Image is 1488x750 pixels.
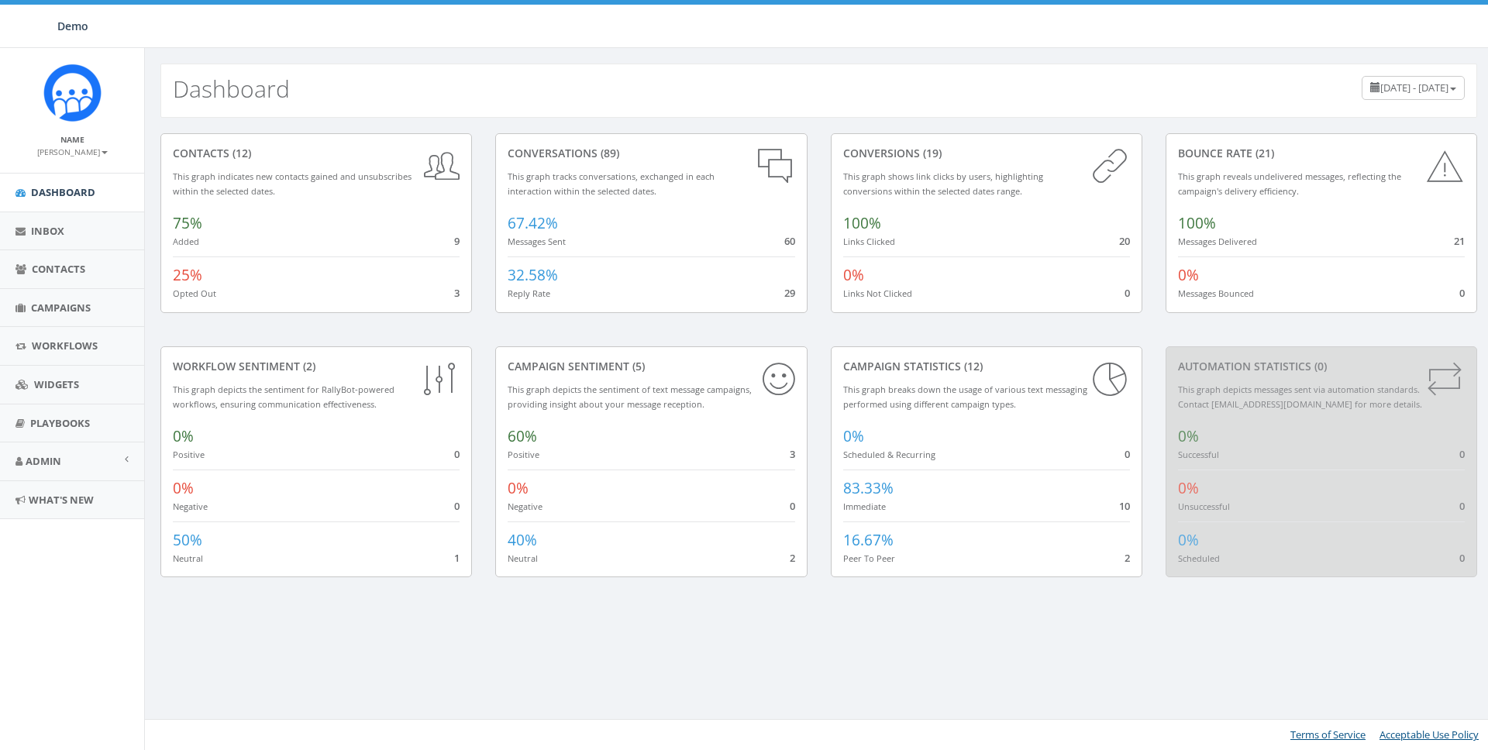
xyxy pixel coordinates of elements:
[43,64,102,122] img: Icon_1.png
[173,530,202,550] span: 50%
[173,213,202,233] span: 75%
[1178,287,1254,299] small: Messages Bounced
[173,449,205,460] small: Positive
[843,552,895,564] small: Peer To Peer
[784,234,795,248] span: 60
[961,359,983,373] span: (12)
[454,447,460,461] span: 0
[173,552,203,564] small: Neutral
[843,426,864,446] span: 0%
[1178,265,1199,285] span: 0%
[173,76,290,101] h2: Dashboard
[843,146,1130,161] div: conversions
[920,146,942,160] span: (19)
[173,501,208,512] small: Negative
[843,478,894,498] span: 83.33%
[508,265,558,285] span: 32.58%
[508,287,550,299] small: Reply Rate
[1379,728,1479,741] a: Acceptable Use Policy
[300,359,315,373] span: (2)
[1459,286,1465,300] span: 0
[508,501,542,512] small: Negative
[508,552,538,564] small: Neutral
[843,287,912,299] small: Links Not Clicked
[1178,170,1401,197] small: This graph reveals undelivered messages, reflecting the campaign's delivery efficiency.
[790,499,795,513] span: 0
[1125,286,1130,300] span: 0
[1178,384,1422,410] small: This graph depicts messages sent via automation standards. Contact [EMAIL_ADDRESS][DOMAIN_NAME] f...
[1311,359,1327,373] span: (0)
[508,384,752,410] small: This graph depicts the sentiment of text message campaigns, providing insight about your message ...
[1459,447,1465,461] span: 0
[843,213,881,233] span: 100%
[843,449,935,460] small: Scheduled & Recurring
[1125,447,1130,461] span: 0
[1178,501,1230,512] small: Unsuccessful
[1380,81,1448,95] span: [DATE] - [DATE]
[173,265,202,285] span: 25%
[32,262,85,276] span: Contacts
[508,236,566,247] small: Messages Sent
[508,449,539,460] small: Positive
[1119,499,1130,513] span: 10
[1178,449,1219,460] small: Successful
[31,185,95,199] span: Dashboard
[31,301,91,315] span: Campaigns
[1178,530,1199,550] span: 0%
[843,359,1130,374] div: Campaign Statistics
[173,359,460,374] div: Workflow Sentiment
[37,144,108,158] a: [PERSON_NAME]
[32,339,98,353] span: Workflows
[173,236,199,247] small: Added
[29,493,94,507] span: What's New
[454,499,460,513] span: 0
[26,454,61,468] span: Admin
[1459,551,1465,565] span: 0
[173,170,412,197] small: This graph indicates new contacts gained and unsubscribes within the selected dates.
[843,236,895,247] small: Links Clicked
[508,146,794,161] div: conversations
[1178,426,1199,446] span: 0%
[173,287,216,299] small: Opted Out
[60,134,84,145] small: Name
[508,359,794,374] div: Campaign Sentiment
[843,265,864,285] span: 0%
[173,384,394,410] small: This graph depicts the sentiment for RallyBot-powered workflows, ensuring communication effective...
[843,170,1043,197] small: This graph shows link clicks by users, highlighting conversions within the selected dates range.
[1125,551,1130,565] span: 2
[843,501,886,512] small: Immediate
[30,416,90,430] span: Playbooks
[508,478,529,498] span: 0%
[1178,146,1465,161] div: Bounce Rate
[1459,499,1465,513] span: 0
[229,146,251,160] span: (12)
[1454,234,1465,248] span: 21
[173,478,194,498] span: 0%
[1178,236,1257,247] small: Messages Delivered
[1178,213,1216,233] span: 100%
[31,224,64,238] span: Inbox
[34,377,79,391] span: Widgets
[508,530,537,550] span: 40%
[454,551,460,565] span: 1
[173,426,194,446] span: 0%
[1119,234,1130,248] span: 20
[784,286,795,300] span: 29
[1252,146,1274,160] span: (21)
[508,213,558,233] span: 67.42%
[843,530,894,550] span: 16.67%
[843,384,1087,410] small: This graph breaks down the usage of various text messaging performed using different campaign types.
[57,19,88,33] span: Demo
[1178,478,1199,498] span: 0%
[1290,728,1366,741] a: Terms of Service
[790,551,795,565] span: 2
[790,447,795,461] span: 3
[598,146,619,160] span: (89)
[37,146,108,157] small: [PERSON_NAME]
[454,234,460,248] span: 9
[508,426,537,446] span: 60%
[454,286,460,300] span: 3
[629,359,645,373] span: (5)
[1178,359,1465,374] div: Automation Statistics
[508,170,715,197] small: This graph tracks conversations, exchanged in each interaction within the selected dates.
